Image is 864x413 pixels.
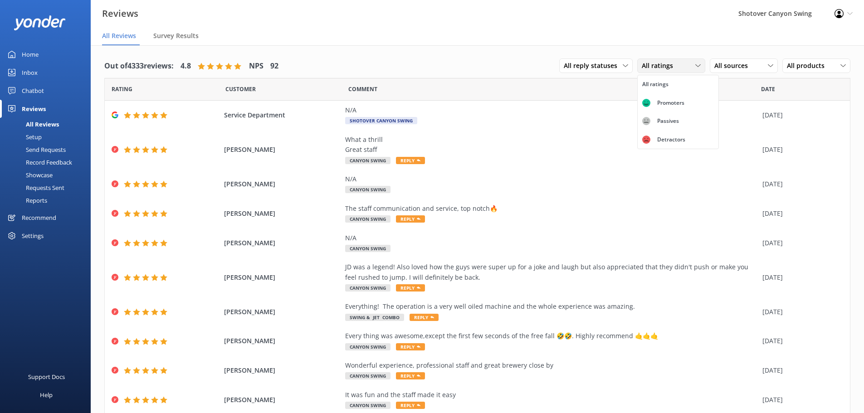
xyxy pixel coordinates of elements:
[5,118,59,131] div: All Reviews
[22,100,46,118] div: Reviews
[345,204,758,214] div: The staff communication and service, top notch🔥
[5,181,91,194] a: Requests Sent
[761,85,775,93] span: Date
[224,110,341,120] span: Service Department
[762,272,839,282] div: [DATE]
[22,45,39,63] div: Home
[225,85,256,93] span: Date
[345,331,758,341] div: Every thing was awesome,except the first few seconds of the free fall 🤣🤣. Highly recommend 🤙🤙🤙
[224,272,341,282] span: [PERSON_NAME]
[5,169,53,181] div: Showcase
[345,284,391,292] span: Canyon Swing
[270,60,278,72] h4: 92
[224,365,341,375] span: [PERSON_NAME]
[345,314,404,321] span: Swing & Jet Combo
[410,314,439,321] span: Reply
[345,245,391,252] span: Canyon Swing
[22,82,44,100] div: Chatbot
[650,135,692,144] div: Detractors
[642,80,669,89] div: All ratings
[5,118,91,131] a: All Reviews
[224,336,341,346] span: [PERSON_NAME]
[5,194,91,207] a: Reports
[396,157,425,164] span: Reply
[345,117,417,124] span: Shotover Canyon Swing
[22,227,44,245] div: Settings
[5,169,91,181] a: Showcase
[787,61,830,71] span: All products
[224,179,341,189] span: [PERSON_NAME]
[102,31,136,40] span: All Reviews
[345,157,391,164] span: Canyon Swing
[564,61,623,71] span: All reply statuses
[345,105,758,115] div: N/A
[345,186,391,193] span: Canyon Swing
[224,209,341,219] span: [PERSON_NAME]
[714,61,753,71] span: All sources
[345,135,758,155] div: What a thrill Great staff
[14,15,66,30] img: yonder-white-logo.png
[345,233,758,243] div: N/A
[396,343,425,350] span: Reply
[396,402,425,409] span: Reply
[650,117,686,126] div: Passives
[153,31,199,40] span: Survey Results
[345,301,758,311] div: Everything! The operation is a very well oiled machine and the whole experience was amazing.
[345,215,391,223] span: Canyon Swing
[642,61,679,71] span: All ratings
[762,395,839,405] div: [DATE]
[345,390,758,400] div: It was fun and the staff made it easy
[762,307,839,317] div: [DATE]
[104,60,174,72] h4: Out of 4333 reviews:
[224,145,341,155] span: [PERSON_NAME]
[345,343,391,350] span: Canyon Swing
[5,194,47,207] div: Reports
[5,131,91,143] a: Setup
[762,110,839,120] div: [DATE]
[5,181,64,194] div: Requests Sent
[224,307,341,317] span: [PERSON_NAME]
[762,365,839,375] div: [DATE]
[345,262,758,282] div: JD was a legend! Also loved how the guys were super up for a joke and laugh but also appreciated ...
[345,402,391,409] span: Canyon Swing
[762,238,839,248] div: [DATE]
[396,284,425,292] span: Reply
[345,360,758,370] div: Wonderful experience, professional staff and great brewery close by
[762,145,839,155] div: [DATE]
[112,85,132,93] span: Date
[345,174,758,184] div: N/A
[5,143,91,156] a: Send Requests
[762,179,839,189] div: [DATE]
[249,60,264,72] h4: NPS
[28,368,65,386] div: Support Docs
[5,131,42,143] div: Setup
[5,156,91,169] a: Record Feedback
[396,215,425,223] span: Reply
[224,238,341,248] span: [PERSON_NAME]
[650,98,691,107] div: Promoters
[762,336,839,346] div: [DATE]
[224,395,341,405] span: [PERSON_NAME]
[22,209,56,227] div: Recommend
[762,209,839,219] div: [DATE]
[102,6,138,21] h3: Reviews
[22,63,38,82] div: Inbox
[5,143,66,156] div: Send Requests
[396,372,425,379] span: Reply
[345,372,391,379] span: Canyon Swing
[5,156,72,169] div: Record Feedback
[40,386,53,404] div: Help
[181,60,191,72] h4: 4.8
[348,85,377,93] span: Question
